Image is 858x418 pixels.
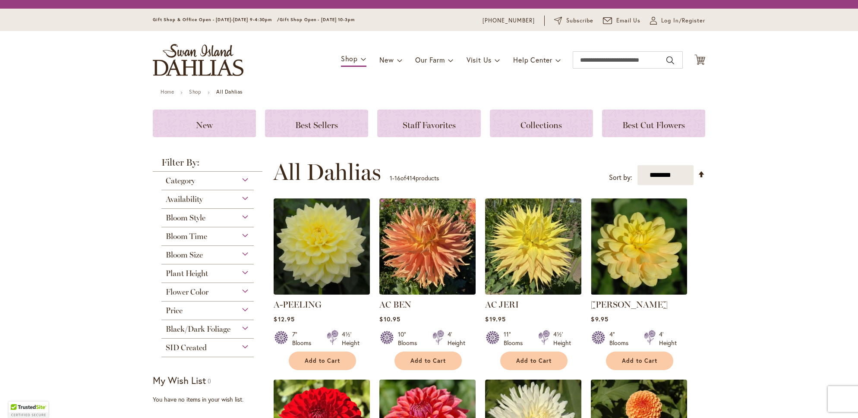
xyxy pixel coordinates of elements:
span: $12.95 [274,315,294,323]
button: Search [666,53,674,67]
div: 4½' Height [553,330,571,347]
span: $9.95 [591,315,608,323]
a: AC BEN [379,288,476,296]
button: Add to Cart [500,352,568,370]
span: Add to Cart [305,357,340,365]
span: Category [166,176,195,185]
strong: My Wish List [153,374,206,387]
span: Bloom Style [166,213,205,223]
span: Staff Favorites [403,120,456,130]
span: Shop [341,54,358,63]
span: Plant Height [166,269,208,278]
a: Collections [490,110,593,137]
a: [PHONE_NUMBER] [483,16,535,25]
p: - of products [390,171,439,185]
button: Add to Cart [289,352,356,370]
span: Bloom Size [166,250,203,260]
strong: All Dahlias [216,88,243,95]
span: 1 [390,174,392,182]
span: Visit Us [467,55,492,64]
div: 4' Height [448,330,465,347]
span: Help Center [513,55,552,64]
div: 4" Blooms [609,330,634,347]
span: Add to Cart [516,357,552,365]
div: 4½' Height [342,330,360,347]
img: AHOY MATEY [591,198,687,295]
span: SID Created [166,343,207,352]
span: $10.95 [379,315,400,323]
a: Email Us [603,16,641,25]
a: Home [161,88,174,95]
span: Best Sellers [295,120,338,130]
a: Log In/Register [650,16,705,25]
span: Subscribe [566,16,593,25]
span: New [196,120,213,130]
span: Collections [520,120,562,130]
img: AC BEN [379,198,476,295]
a: store logo [153,44,243,76]
a: AC Jeri [485,288,581,296]
div: TrustedSite Certified [9,402,48,418]
span: Bloom Time [166,232,207,241]
a: AC BEN [379,299,411,310]
span: Gift Shop Open - [DATE] 10-3pm [280,17,355,22]
span: Flower Color [166,287,208,297]
a: A-Peeling [274,288,370,296]
span: 16 [394,174,401,182]
a: Staff Favorites [377,110,480,137]
a: New [153,110,256,137]
img: AC Jeri [485,198,581,295]
span: New [379,55,394,64]
span: Availability [166,195,203,204]
div: 4' Height [659,330,677,347]
span: Black/Dark Foliage [166,324,230,334]
button: Add to Cart [394,352,462,370]
span: Our Farm [415,55,445,64]
span: Email Us [616,16,641,25]
span: Best Cut Flowers [622,120,685,130]
a: Subscribe [554,16,593,25]
strong: Filter By: [153,158,262,172]
a: Best Sellers [265,110,368,137]
span: Log In/Register [661,16,705,25]
span: $19.95 [485,315,505,323]
img: A-Peeling [274,198,370,295]
span: Add to Cart [410,357,446,365]
div: 7" Blooms [292,330,316,347]
div: You have no items in your wish list. [153,395,268,404]
span: All Dahlias [273,159,381,185]
div: 10" Blooms [398,330,422,347]
span: Price [166,306,183,315]
span: Gift Shop & Office Open - [DATE]-[DATE] 9-4:30pm / [153,17,280,22]
span: 414 [406,174,416,182]
a: Shop [189,88,201,95]
button: Add to Cart [606,352,673,370]
a: AC JERI [485,299,519,310]
label: Sort by: [609,170,632,185]
div: 11" Blooms [504,330,528,347]
a: Best Cut Flowers [602,110,705,137]
a: A-PEELING [274,299,322,310]
span: Add to Cart [622,357,657,365]
a: AHOY MATEY [591,288,687,296]
a: [PERSON_NAME] [591,299,668,310]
